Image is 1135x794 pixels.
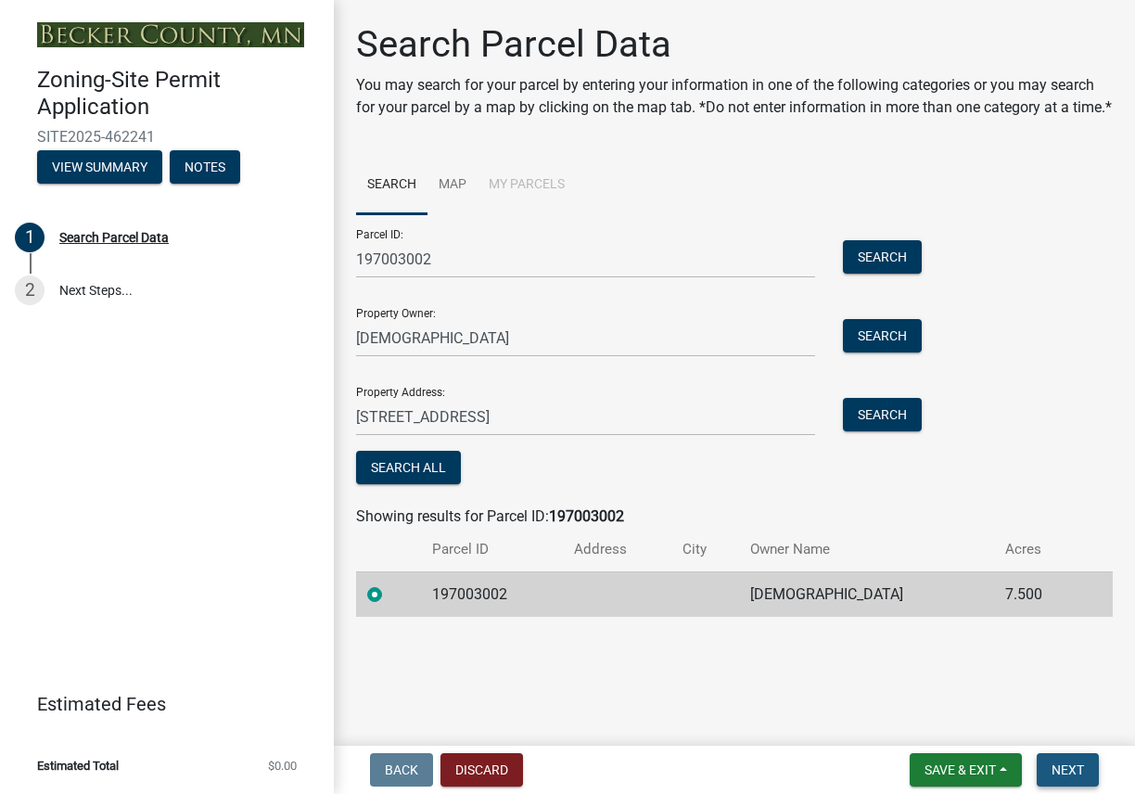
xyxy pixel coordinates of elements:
[843,240,922,274] button: Search
[356,451,461,484] button: Search All
[843,319,922,352] button: Search
[440,753,523,787] button: Discard
[563,528,672,571] th: Address
[843,398,922,431] button: Search
[15,223,45,252] div: 1
[739,528,994,571] th: Owner Name
[356,22,1113,67] h1: Search Parcel Data
[370,753,433,787] button: Back
[1052,762,1084,777] span: Next
[385,762,418,777] span: Back
[170,150,240,184] button: Notes
[37,128,297,146] span: SITE2025-462241
[37,150,162,184] button: View Summary
[671,528,739,571] th: City
[15,275,45,305] div: 2
[268,760,297,772] span: $0.00
[37,67,319,121] h4: Zoning-Site Permit Application
[427,156,478,215] a: Map
[59,231,169,244] div: Search Parcel Data
[421,528,563,571] th: Parcel ID
[910,753,1022,787] button: Save & Exit
[549,507,624,525] strong: 197003002
[37,760,119,772] span: Estimated Total
[994,528,1080,571] th: Acres
[994,571,1080,617] td: 7.500
[15,685,304,723] a: Estimated Fees
[421,571,563,617] td: 197003002
[37,22,304,47] img: Becker County, Minnesota
[37,160,162,175] wm-modal-confirm: Summary
[356,74,1113,119] p: You may search for your parcel by entering your information in one of the following categories or...
[739,571,994,617] td: [DEMOGRAPHIC_DATA]
[925,762,996,777] span: Save & Exit
[356,506,1113,528] div: Showing results for Parcel ID:
[356,156,427,215] a: Search
[170,160,240,175] wm-modal-confirm: Notes
[1037,753,1099,787] button: Next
